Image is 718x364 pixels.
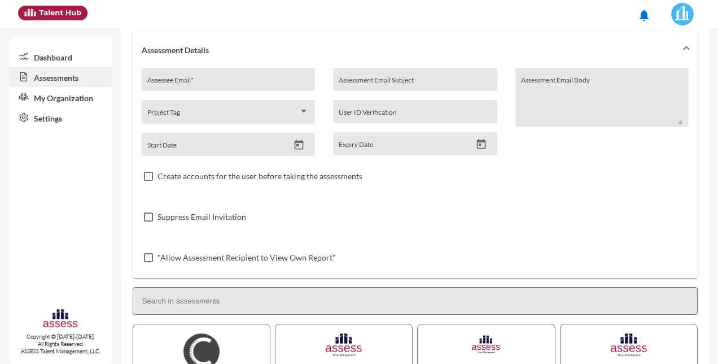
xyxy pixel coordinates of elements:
mat-expansion-panel-header: Assessment Details [133,32,698,68]
span: Suppress Email Invitation [157,210,246,224]
button: Open calendar [471,138,491,150]
button: Open calendar [289,139,309,151]
p: Copyright © [DATE]-[DATE]. All Rights Reserved. ASSESS Talent Management, LLC. [9,333,112,355]
a: Assessments [9,67,112,87]
a: My Organization [9,87,112,107]
div: Assessment Details [133,68,698,278]
input: Search in assessments [133,287,698,315]
span: "Allow Assessment Recipient to View Own Report" [157,251,336,265]
mat-panel-title: Assessment Details [142,45,675,55]
mat-icon: notifications [637,8,651,22]
img: assesscompany-logo.png [42,308,78,331]
a: Settings [9,107,112,128]
a: Dashboard [9,46,112,67]
span: Create accounts for the user before taking the assessments [157,170,362,183]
